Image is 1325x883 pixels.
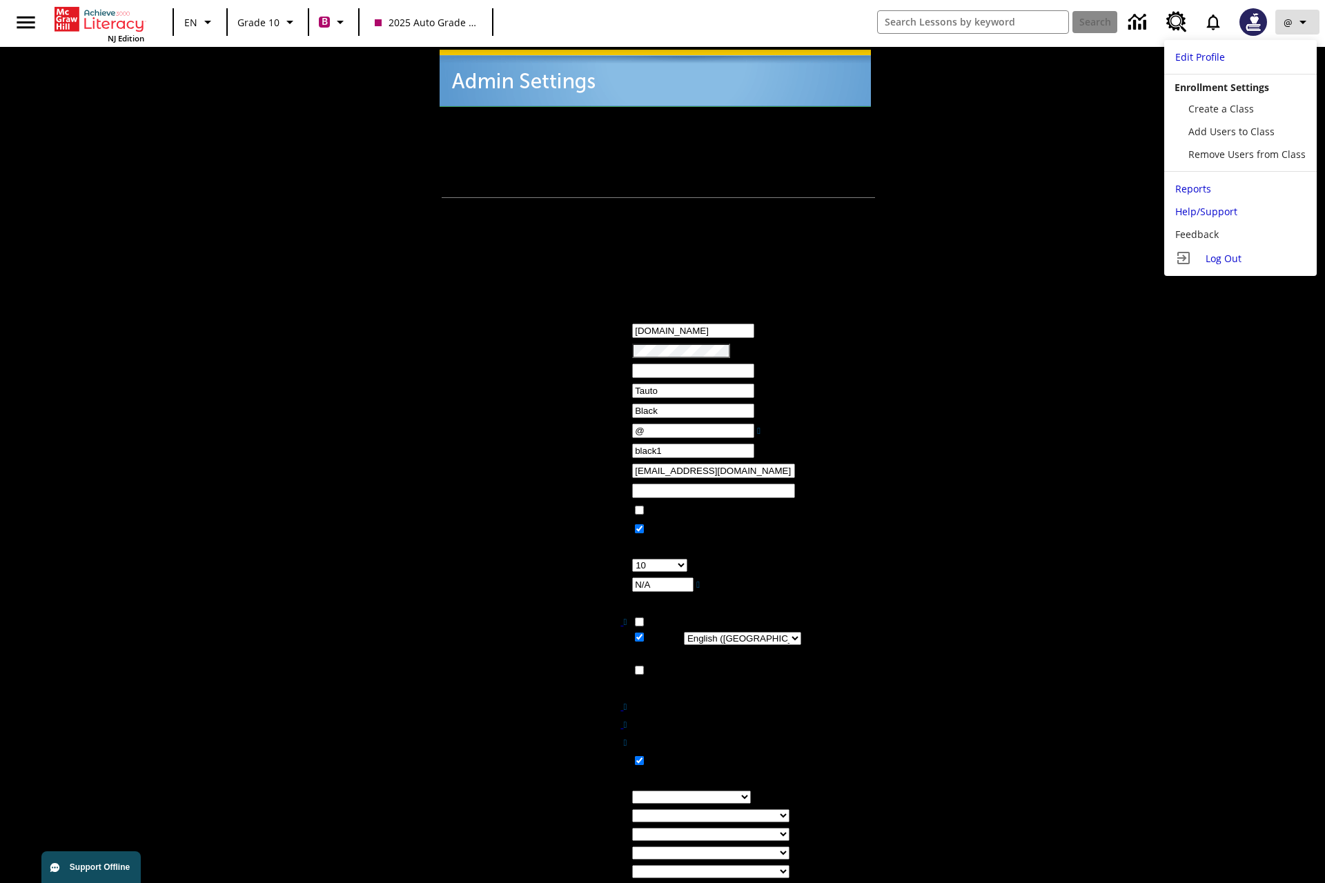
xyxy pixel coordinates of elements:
[1175,205,1237,218] span: Help/Support
[1175,81,1269,94] span: Enrollment Settings
[1188,102,1254,115] span: Create a Class
[1206,252,1241,265] span: Log Out
[1175,182,1211,195] span: Reports
[1175,50,1225,63] span: Edit Profile
[1188,125,1275,138] span: Add Users to Class
[1175,228,1219,241] span: Feedback
[1188,148,1306,161] span: Remove Users from Class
